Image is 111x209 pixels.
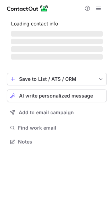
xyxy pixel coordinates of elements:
button: Notes [7,137,107,147]
button: Find work email [7,123,107,133]
span: Find work email [18,125,104,131]
span: ‌ [11,39,103,44]
span: ‌ [11,31,103,37]
span: AI write personalized message [19,93,93,99]
span: ‌ [11,54,103,60]
img: ContactOut v5.3.10 [7,4,49,13]
button: save-profile-one-click [7,73,107,85]
span: Notes [18,139,104,145]
button: Add to email campaign [7,106,107,119]
div: Save to List / ATS / CRM [19,76,95,82]
p: Loading contact info [11,21,103,26]
span: Add to email campaign [19,110,74,115]
button: AI write personalized message [7,90,107,102]
span: ‌ [11,46,103,52]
